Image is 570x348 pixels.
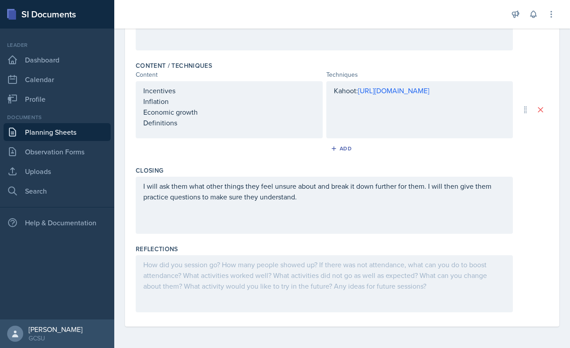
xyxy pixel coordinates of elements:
a: Search [4,182,111,200]
p: Economic growth [143,107,315,117]
div: Techniques [326,70,513,79]
a: Observation Forms [4,143,111,161]
div: [PERSON_NAME] [29,325,83,334]
a: Calendar [4,70,111,88]
label: Reflections [136,244,178,253]
div: Content [136,70,323,79]
p: Incentives [143,85,315,96]
button: Add [328,142,357,155]
div: Add [333,145,352,152]
a: Profile [4,90,111,108]
p: I will ask them what other things they feel unsure about and break it down further for them. I wi... [143,181,505,202]
p: Definitions [143,117,315,128]
a: Dashboard [4,51,111,69]
label: Content / Techniques [136,61,212,70]
a: Planning Sheets [4,123,111,141]
div: GCSU [29,334,83,343]
a: [URL][DOMAIN_NAME] [358,86,429,95]
p: Inflation [143,96,315,107]
div: Documents [4,113,111,121]
div: Leader [4,41,111,49]
label: Closing [136,166,163,175]
p: Kahoot: [334,85,506,96]
div: Help & Documentation [4,214,111,232]
a: Uploads [4,162,111,180]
